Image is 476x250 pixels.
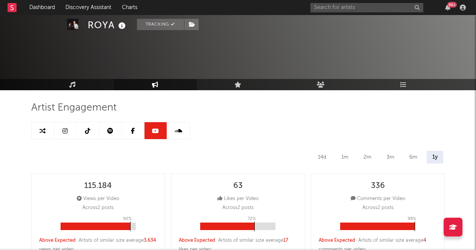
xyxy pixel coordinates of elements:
[351,194,405,203] div: Comments per Video
[362,203,394,212] p: Across 2 posts
[371,182,385,191] div: 336
[427,151,443,164] div: 1y
[312,151,332,164] div: 14d
[88,19,128,31] div: ROYA
[31,103,117,112] span: Artist Engagement
[217,194,259,203] div: Likes per Video
[445,5,450,11] button: 99+
[358,151,377,164] div: 2m
[77,194,119,203] div: Views per Video
[381,151,400,164] div: 3m
[408,214,416,223] p: 99 %
[319,238,355,243] span: Above Expected
[137,19,184,30] button: Tracking
[84,182,112,191] div: 115.184
[233,182,243,191] div: 63
[423,238,426,243] span: 4
[283,238,288,243] span: 17
[404,151,423,164] div: 6m
[222,203,254,212] p: Across 2 posts
[82,203,114,212] p: Across 2 posts
[39,238,76,243] span: Above Expected
[144,238,156,243] span: 3.634
[310,3,423,12] input: Search for artists
[179,238,215,243] span: Above Expected
[248,214,256,223] p: 72 %
[123,214,132,223] p: 92 %
[336,151,354,164] div: 1m
[447,2,457,8] div: 99 +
